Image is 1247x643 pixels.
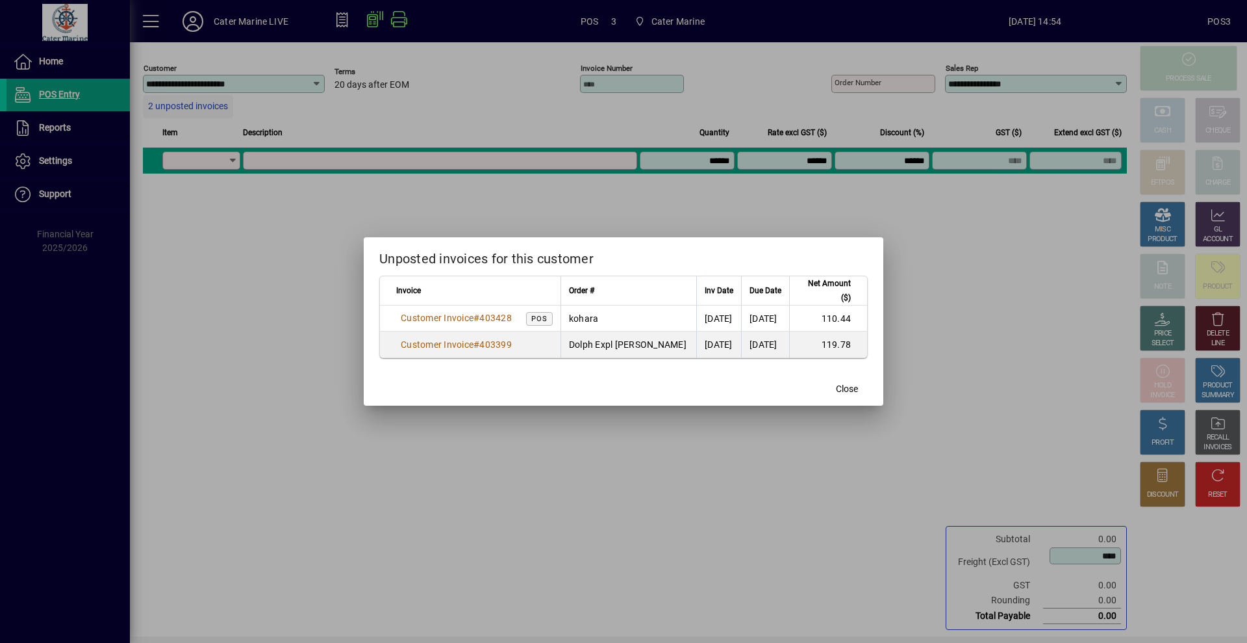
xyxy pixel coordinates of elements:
[396,337,516,352] a: Customer Invoice#403399
[569,283,594,298] span: Order #
[569,339,686,350] span: Dolph Expl [PERSON_NAME]
[798,276,851,305] span: Net Amount ($)
[741,332,789,358] td: [DATE]
[473,339,479,350] span: #
[479,339,512,350] span: 403399
[696,306,741,332] td: [DATE]
[789,306,867,332] td: 110.44
[696,332,741,358] td: [DATE]
[479,313,512,323] span: 403428
[741,306,789,332] td: [DATE]
[473,313,479,323] span: #
[836,382,858,396] span: Close
[705,283,733,298] span: Inv Date
[401,313,473,323] span: Customer Invoice
[826,377,868,400] button: Close
[749,283,781,298] span: Due Date
[396,283,421,298] span: Invoice
[789,332,867,358] td: 119.78
[364,237,883,275] h2: Unposted invoices for this customer
[396,311,516,325] a: Customer Invoice#403428
[401,339,473,350] span: Customer Invoice
[569,313,599,324] span: kohara
[531,315,548,323] span: POS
